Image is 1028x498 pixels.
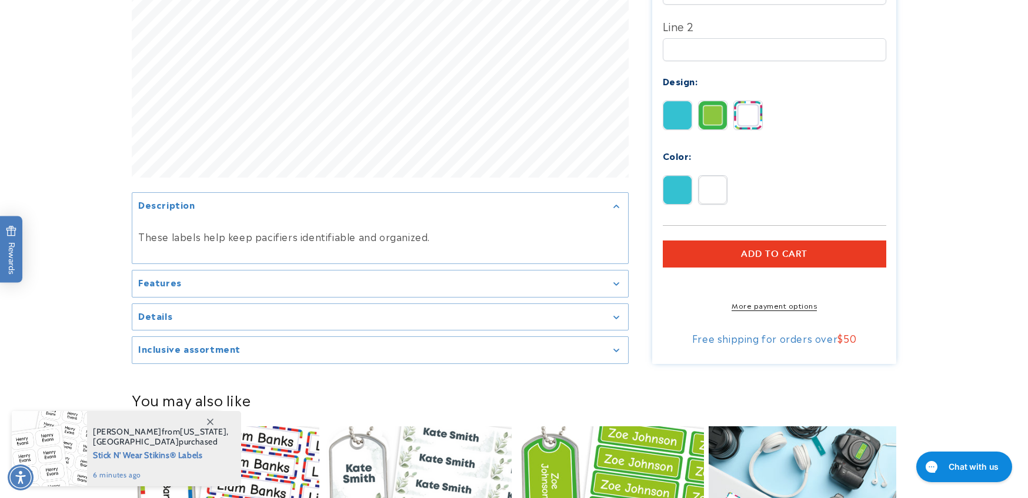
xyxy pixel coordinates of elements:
summary: Features [132,270,628,297]
div: Free shipping for orders over [663,332,886,344]
span: [PERSON_NAME] [93,426,162,437]
h2: You may also like [132,390,896,409]
span: 50 [843,331,856,345]
img: Teal [663,176,692,204]
span: from , purchased [93,427,229,447]
span: Rewards [6,225,17,274]
label: Color: [663,149,692,162]
img: Solid [663,101,692,129]
span: [US_STATE] [180,426,226,437]
label: Line 2 [663,16,886,35]
p: These labels help keep pacifiers identifiable and organized. [138,228,622,245]
h2: Description [138,199,195,210]
a: More payment options [663,300,886,310]
span: 6 minutes ago [93,470,229,480]
span: Stick N' Wear Stikins® Labels [93,447,229,462]
button: Add to cart [663,240,886,268]
summary: Details [132,304,628,330]
span: Add to cart [741,249,807,259]
summary: Description [132,193,628,219]
span: $ [837,331,843,345]
h2: Inclusive assortment [138,343,241,355]
div: Accessibility Menu [8,464,34,490]
img: Border [699,101,727,129]
h2: Features [138,276,182,288]
iframe: Gorgias live chat messenger [910,447,1016,486]
img: Stripes [734,101,762,129]
img: White [699,176,727,204]
span: [GEOGRAPHIC_DATA] [93,436,179,447]
summary: Inclusive assortment [132,337,628,363]
label: Design: [663,74,698,88]
h2: Details [138,310,172,322]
